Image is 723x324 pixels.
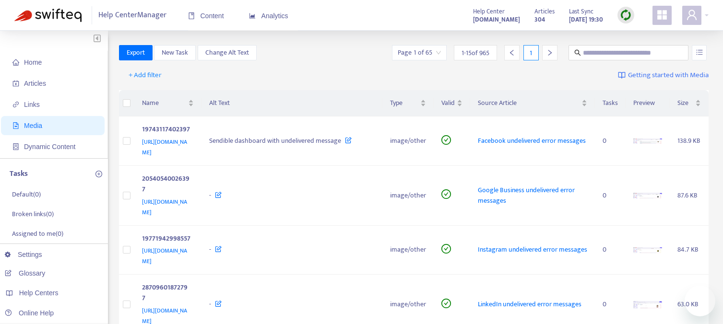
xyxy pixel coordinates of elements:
[24,122,42,129] span: Media
[633,301,662,309] img: media-preview
[569,14,603,25] strong: [DATE] 19:30
[618,68,709,83] a: Getting started with Media
[677,136,701,146] div: 138.9 KB
[127,47,145,58] span: Export
[470,90,595,116] th: Source Article
[441,135,451,145] span: check-circle
[24,58,42,66] span: Home
[10,168,28,180] p: Tasks
[5,309,54,317] a: Online Help
[12,143,19,150] span: container
[534,6,555,17] span: Articles
[188,12,224,20] span: Content
[473,14,520,25] a: [DOMAIN_NAME]
[595,90,626,116] th: Tasks
[119,45,153,60] button: Export
[205,47,249,58] span: Change Alt Text
[121,68,169,83] button: + Add filter
[462,48,489,58] span: 1 - 15 of 965
[441,98,455,108] span: Valid
[14,9,82,22] img: Swifteq
[603,244,618,255] div: 0
[209,244,211,255] span: -
[209,190,211,201] span: -
[390,98,418,108] span: Type
[534,14,545,25] strong: 304
[142,124,190,137] div: 19743117402397
[686,9,698,21] span: user
[441,189,451,199] span: check-circle
[209,135,341,146] span: Sendible dashboard with undelivered message
[142,233,190,246] div: 19771942998557
[12,189,41,199] p: Default ( 0 )
[696,49,703,56] span: unordered-list
[441,299,451,308] span: check-circle
[5,269,45,277] a: Glossary
[603,136,618,146] div: 0
[382,90,434,116] th: Type
[478,244,587,255] span: Instagram undelivered error messages
[478,185,575,206] span: Google Business undelivered error messages
[142,282,190,305] div: 28709601872797
[478,299,581,310] span: LinkedIn undelivered error messages
[12,101,19,108] span: link
[98,6,166,24] span: Help Center Manager
[509,49,515,56] span: left
[656,9,668,21] span: appstore
[12,209,54,219] p: Broken links ( 0 )
[142,174,190,197] div: 20540540026397
[603,299,618,310] div: 0
[574,49,581,56] span: search
[134,90,202,116] th: Name
[546,49,553,56] span: right
[5,251,42,258] a: Settings
[129,69,162,81] span: + Add filter
[677,299,701,310] div: 63.0 KB
[382,226,434,275] td: image/other
[142,137,187,157] span: [URL][DOMAIN_NAME]
[633,247,662,253] img: media-preview
[618,71,626,79] img: image-link
[201,90,382,116] th: Alt Text
[249,12,288,20] span: Analytics
[441,244,451,254] span: check-circle
[24,80,46,87] span: Articles
[198,45,257,60] button: Change Alt Text
[677,98,693,108] span: Size
[434,90,470,116] th: Valid
[628,70,709,81] span: Getting started with Media
[142,98,187,108] span: Name
[209,299,211,310] span: -
[12,229,63,239] p: Assigned to me ( 0 )
[677,244,701,255] div: 84.7 KB
[478,98,580,108] span: Source Article
[12,80,19,87] span: account-book
[12,122,19,129] span: file-image
[626,90,670,116] th: Preview
[523,45,539,60] div: 1
[249,12,256,19] span: area-chart
[142,197,187,217] span: [URL][DOMAIN_NAME]
[603,190,618,201] div: 0
[188,12,195,19] span: book
[19,289,59,297] span: Help Centers
[154,45,196,60] button: New Task
[670,90,709,116] th: Size
[677,190,701,201] div: 87.6 KB
[473,6,505,17] span: Help Center
[633,193,662,198] img: media-preview
[382,116,434,166] td: image/other
[24,101,40,108] span: Links
[620,9,632,21] img: sync.dc5367851b00ba804db3.png
[142,246,187,266] span: [URL][DOMAIN_NAME]
[569,6,593,17] span: Last Sync
[12,59,19,66] span: home
[685,286,715,316] iframe: Button to launch messaging window
[633,139,662,144] img: media-preview
[692,45,707,60] button: unordered-list
[95,171,102,177] span: plus-circle
[24,143,75,150] span: Dynamic Content
[162,47,188,58] span: New Task
[382,166,434,226] td: image/other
